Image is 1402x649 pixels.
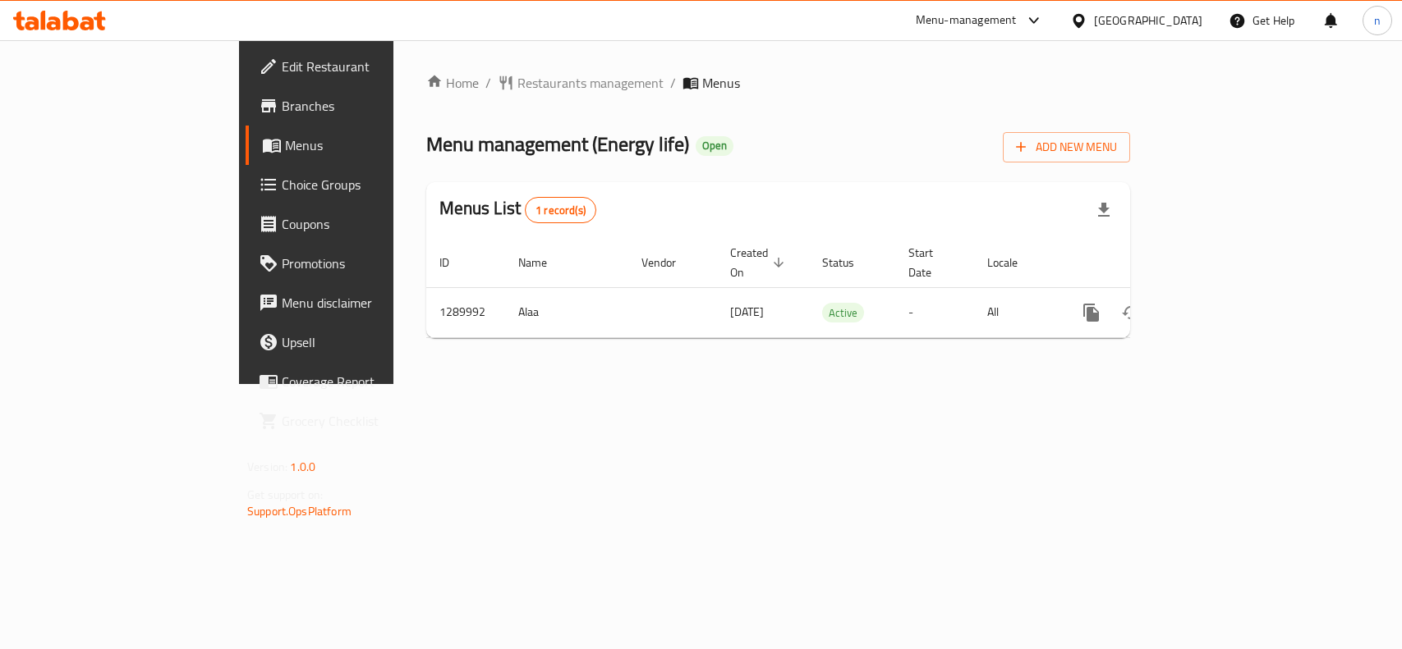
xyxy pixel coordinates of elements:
[285,135,460,155] span: Menus
[1094,11,1202,30] div: [GEOGRAPHIC_DATA]
[730,301,764,322] span: [DATE]
[696,139,733,153] span: Open
[518,253,568,272] span: Name
[702,73,740,93] span: Menus
[282,293,460,313] span: Menu disclaimer
[426,73,1130,93] nav: breadcrumb
[505,287,628,337] td: Alaa
[290,456,315,478] span: 1.0.0
[1084,190,1124,230] div: Export file
[916,11,1017,30] div: Menu-management
[822,303,864,322] div: Active
[247,456,287,478] span: Version:
[822,253,876,272] span: Status
[426,238,1243,338] table: enhanced table
[282,372,460,391] span: Coverage Report
[282,254,460,273] span: Promotions
[1374,11,1381,30] span: n
[670,73,676,93] li: /
[1016,137,1117,158] span: Add New Menu
[485,73,491,93] li: /
[282,214,460,234] span: Coupons
[696,136,733,156] div: Open
[525,197,596,223] div: Total records count
[282,96,460,116] span: Branches
[247,500,352,522] a: Support.OpsPlatform
[246,86,473,126] a: Branches
[246,165,473,204] a: Choice Groups
[247,484,323,505] span: Get support on:
[246,322,473,362] a: Upsell
[822,304,864,322] span: Active
[246,244,473,283] a: Promotions
[1111,293,1151,332] button: Change Status
[730,243,789,282] span: Created On
[246,362,473,401] a: Coverage Report
[246,283,473,322] a: Menu disclaimer
[498,73,664,93] a: Restaurants management
[908,243,954,282] span: Start Date
[246,204,473,244] a: Coupons
[439,253,471,272] span: ID
[895,287,974,337] td: -
[987,253,1039,272] span: Locale
[517,73,664,93] span: Restaurants management
[246,401,473,441] a: Grocery Checklist
[246,47,473,86] a: Edit Restaurant
[1059,238,1243,288] th: Actions
[526,203,595,218] span: 1 record(s)
[1072,293,1111,332] button: more
[282,57,460,76] span: Edit Restaurant
[641,253,697,272] span: Vendor
[282,332,460,352] span: Upsell
[282,175,460,194] span: Choice Groups
[246,126,473,165] a: Menus
[426,126,689,162] span: Menu management ( Energy life )
[439,196,596,223] h2: Menus List
[974,287,1059,337] td: All
[1003,132,1130,162] button: Add New Menu
[282,411,460,431] span: Grocery Checklist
